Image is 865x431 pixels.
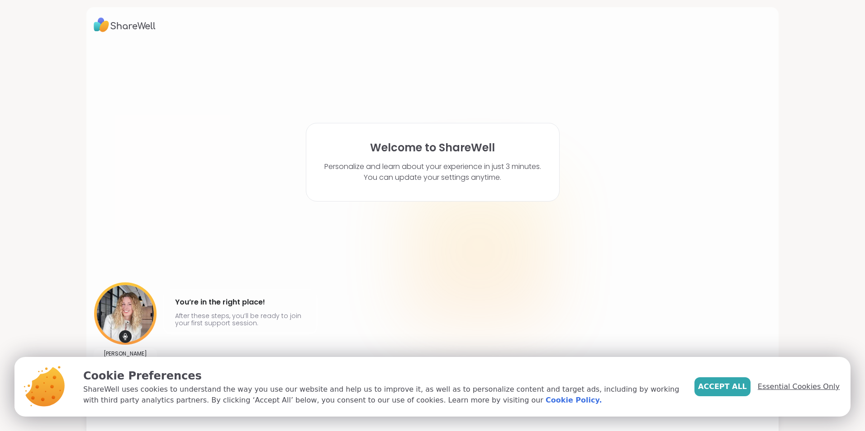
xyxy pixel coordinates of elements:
[94,282,157,345] img: User image
[546,395,602,406] a: Cookie Policy.
[698,381,747,392] span: Accept All
[119,330,132,343] img: mic icon
[694,377,751,396] button: Accept All
[324,161,541,183] p: Personalize and learn about your experience in just 3 minutes. You can update your settings anytime.
[94,14,156,35] img: ShareWell Logo
[175,295,305,309] h4: You’re in the right place!
[83,384,680,406] p: ShareWell uses cookies to understand the way you use our website and help us to improve it, as we...
[83,368,680,384] p: Cookie Preferences
[370,141,495,154] h1: Welcome to ShareWell
[758,381,840,392] span: Essential Cookies Only
[175,312,305,327] p: After these steps, you’ll be ready to join your first support session.
[104,350,147,357] p: [PERSON_NAME]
